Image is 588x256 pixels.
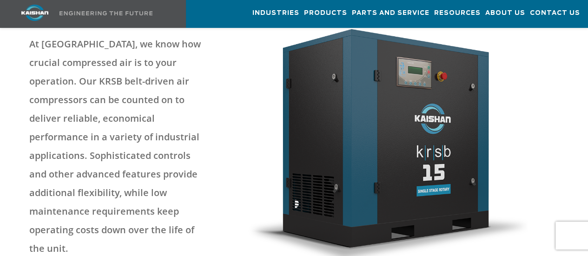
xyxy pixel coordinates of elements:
[530,0,580,26] a: Contact Us
[485,0,525,26] a: About Us
[252,8,299,19] span: Industries
[352,8,429,19] span: Parts and Service
[485,8,525,19] span: About Us
[530,8,580,19] span: Contact Us
[352,0,429,26] a: Parts and Service
[252,0,299,26] a: Industries
[434,8,481,19] span: Resources
[304,0,347,26] a: Products
[434,0,481,26] a: Resources
[59,11,152,15] img: Engineering the future
[304,8,347,19] span: Products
